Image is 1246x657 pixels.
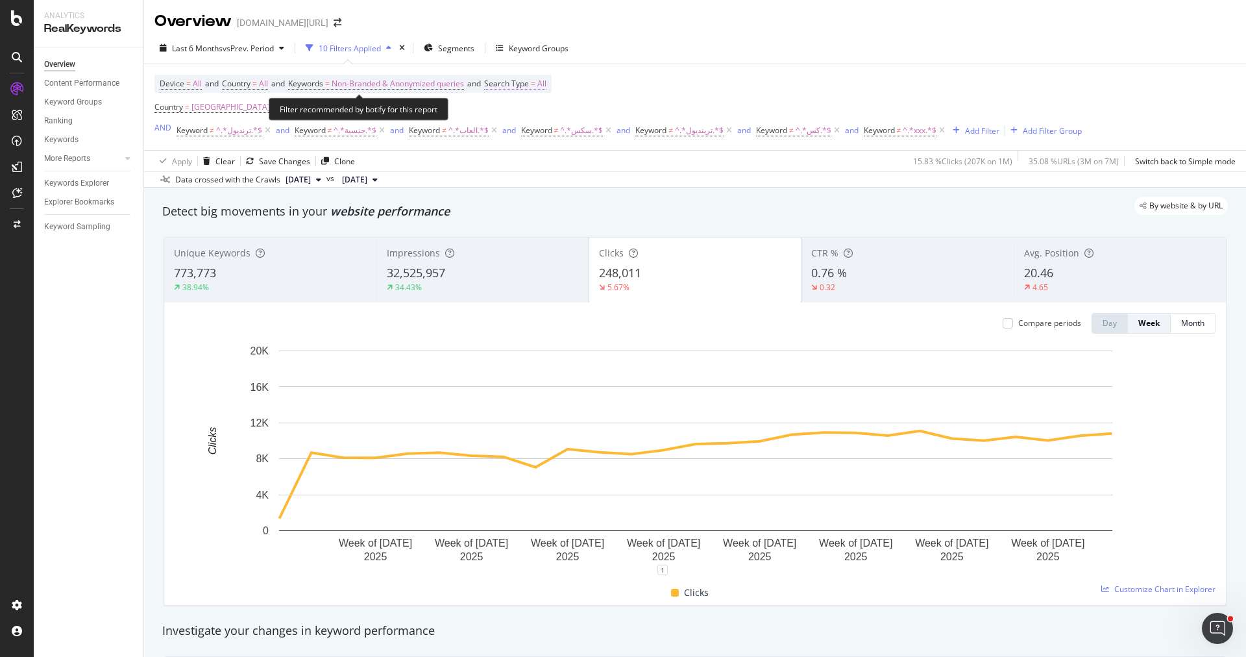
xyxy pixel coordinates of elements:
[1202,613,1233,644] iframe: Intercom live chat
[44,152,90,166] div: More Reports
[250,417,269,428] text: 12K
[186,78,191,89] span: =
[940,551,964,562] text: 2025
[276,124,289,136] button: and
[387,247,440,259] span: Impressions
[484,78,529,89] span: Search Type
[1135,156,1236,167] div: Switch back to Simple mode
[337,172,383,188] button: [DATE]
[491,38,574,58] button: Keyword Groups
[154,101,183,112] span: Country
[250,345,269,356] text: 20K
[657,565,668,575] div: 1
[395,282,422,293] div: 34.43%
[154,151,192,171] button: Apply
[237,16,328,29] div: [DOMAIN_NAME][URL]
[193,75,202,93] span: All
[467,78,481,89] span: and
[397,42,408,55] div: times
[1032,282,1048,293] div: 4.65
[438,43,474,54] span: Segments
[185,101,189,112] span: =
[1005,123,1082,138] button: Add Filter Group
[537,75,546,93] span: All
[256,453,269,464] text: 8K
[607,282,629,293] div: 5.67%
[1029,156,1119,167] div: 35.08 % URLs ( 3M on 7M )
[177,125,208,136] span: Keyword
[820,282,835,293] div: 0.32
[947,123,999,138] button: Add Filter
[364,551,387,562] text: 2025
[286,174,311,186] span: 2025 Oct. 3rd
[44,220,134,234] a: Keyword Sampling
[162,623,1228,639] div: Investigate your changes in keyword performance
[44,77,119,90] div: Content Performance
[44,177,109,190] div: Keywords Explorer
[198,151,235,171] button: Clear
[1103,317,1117,328] div: Day
[207,427,218,455] text: Clicks
[675,121,724,140] span: ^.*ترينديول.*$
[635,125,666,136] span: Keyword
[223,43,274,54] span: vs Prev. Period
[811,247,838,259] span: CTR %
[216,121,262,140] span: ^.*ترنديول.*$
[756,125,787,136] span: Keyword
[556,551,580,562] text: 2025
[1101,584,1215,595] a: Customize Chart in Explorer
[627,538,700,549] text: Week of [DATE]
[44,114,73,128] div: Ranking
[1114,584,1215,595] span: Customize Chart in Explorer
[531,78,535,89] span: =
[44,133,134,147] a: Keywords
[1036,551,1060,562] text: 2025
[342,174,367,186] span: 2025 Apr. 11th
[269,98,448,121] div: Filter recommended by botify for this report
[617,125,630,136] div: and
[915,538,988,549] text: Week of [DATE]
[1018,317,1081,328] div: Compare periods
[845,125,859,136] div: and
[737,125,751,136] div: and
[1024,247,1079,259] span: Avg. Position
[913,156,1012,167] div: 15.83 % Clicks ( 207K on 1M )
[44,95,102,109] div: Keyword Groups
[334,18,341,27] div: arrow-right-arrow-left
[288,78,323,89] span: Keywords
[502,124,516,136] button: and
[748,551,772,562] text: 2025
[222,78,250,89] span: Country
[1024,265,1053,280] span: 20.46
[599,247,624,259] span: Clicks
[172,156,192,167] div: Apply
[44,152,121,166] a: More Reports
[300,38,397,58] button: 10 Filters Applied
[1138,317,1160,328] div: Week
[1171,313,1215,334] button: Month
[174,247,250,259] span: Unique Keywords
[1128,313,1171,334] button: Week
[334,121,376,140] span: ^.*جنسية.*$
[448,121,489,140] span: ^.*العاب.*$
[215,156,235,167] div: Clear
[154,38,289,58] button: Last 6 MonthsvsPrev. Period
[684,585,709,601] span: Clicks
[325,78,330,89] span: =
[509,43,568,54] div: Keyword Groups
[811,265,847,280] span: 0.76 %
[44,177,134,190] a: Keywords Explorer
[334,156,355,167] div: Clone
[44,77,134,90] a: Content Performance
[175,174,280,186] div: Data crossed with the Crawls
[241,151,310,171] button: Save Changes
[554,125,559,136] span: ≠
[652,551,676,562] text: 2025
[182,282,209,293] div: 38.94%
[175,344,1216,570] svg: A chart.
[271,78,285,89] span: and
[259,156,310,167] div: Save Changes
[1023,125,1082,136] div: Add Filter Group
[263,525,269,536] text: 0
[1092,313,1128,334] button: Day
